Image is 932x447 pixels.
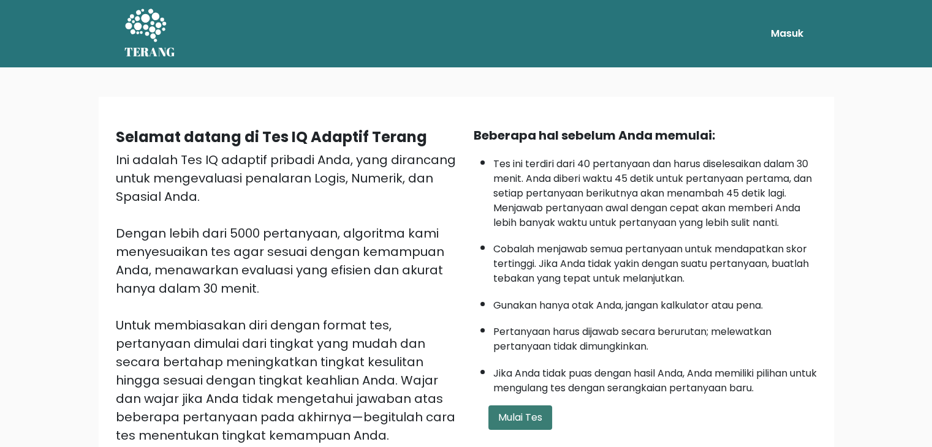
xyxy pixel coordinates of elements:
[488,405,552,430] button: Mulai Tes
[771,26,803,40] font: Masuk
[493,325,771,353] font: Pertanyaan harus dijawab secara berurutan; melewatkan pertanyaan tidak dimungkinkan.
[474,127,715,144] font: Beberapa hal sebelum Anda memulai:
[116,317,455,444] font: Untuk membiasakan diri dengan format tes, pertanyaan dimulai dari tingkat yang mudah dan secara b...
[116,127,427,147] font: Selamat datang di Tes IQ Adaptif Terang
[766,21,808,46] a: Masuk
[493,242,809,285] font: Cobalah menjawab semua pertanyaan untuk mendapatkan skor tertinggi. Jika Anda tidak yakin dengan ...
[498,410,542,424] font: Mulai Tes
[493,298,763,312] font: Gunakan hanya otak Anda, jangan kalkulator atau pena.
[116,151,456,205] font: Ini adalah Tes IQ adaptif pribadi Anda, yang dirancang untuk mengevaluasi penalaran Logis, Numeri...
[124,43,175,60] font: TERANG
[116,225,444,297] font: Dengan lebih dari 5000 pertanyaan, algoritma kami menyesuaikan tes agar sesuai dengan kemampuan A...
[493,157,812,230] font: Tes ini terdiri dari 40 pertanyaan dan harus diselesaikan dalam 30 menit. Anda diberi waktu 45 de...
[124,5,175,62] a: TERANG
[493,366,817,395] font: Jika Anda tidak puas dengan hasil Anda, Anda memiliki pilihan untuk mengulang tes dengan serangka...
